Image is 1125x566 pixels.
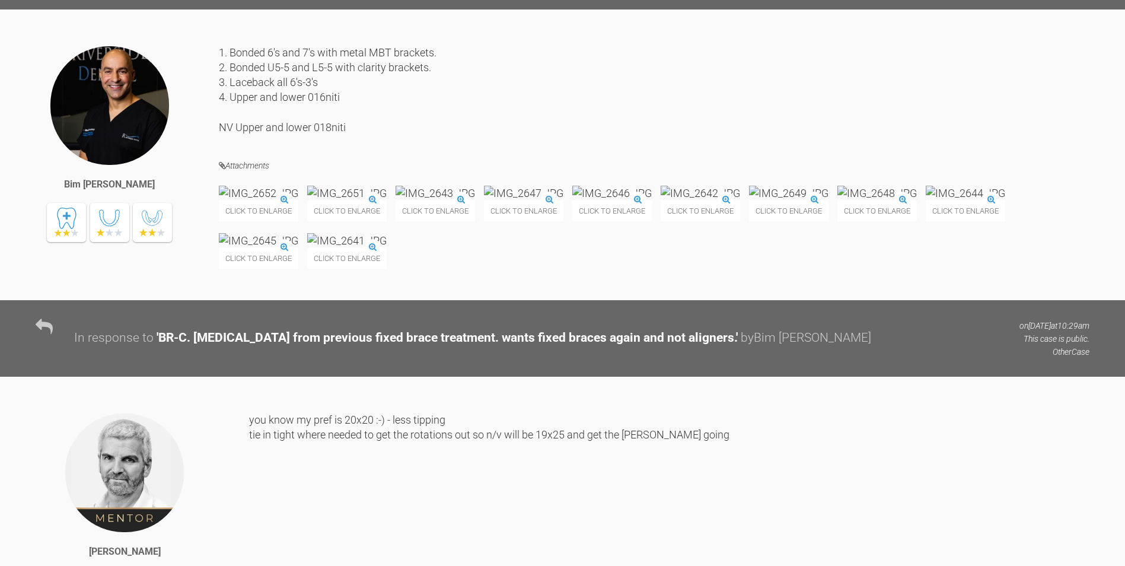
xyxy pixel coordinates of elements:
[219,158,1089,173] h4: Attachments
[307,233,387,248] img: IMG_2641.JPG
[837,201,917,221] span: Click to enlarge
[307,201,387,221] span: Click to enlarge
[396,186,475,201] img: IMG_2643.JPG
[157,328,738,348] div: ' BR-C. [MEDICAL_DATA] from previous fixed brace treatment. wants fixed braces again and not alig...
[219,248,298,269] span: Click to enlarge
[484,186,563,201] img: IMG_2647.JPG
[74,328,154,348] div: In response to
[219,45,1089,141] div: 1. Bonded 6's and 7's with metal MBT brackets. 2. Bonded U5-5 and L5-5 with clarity brackets. 3. ...
[572,201,652,221] span: Click to enlarge
[749,186,828,201] img: IMG_2649.JPG
[219,186,298,201] img: IMG_2652.JPG
[749,201,828,221] span: Click to enlarge
[1019,319,1089,332] p: on [DATE] at 10:29am
[572,186,652,201] img: IMG_2646.JPG
[307,248,387,269] span: Click to enlarge
[1019,332,1089,345] p: This case is public.
[926,186,1005,201] img: IMG_2644.JPG
[89,544,161,559] div: [PERSON_NAME]
[661,201,740,221] span: Click to enlarge
[219,233,298,248] img: IMG_2645.JPG
[64,412,185,533] img: Ross Hobson
[926,201,1005,221] span: Click to enlarge
[837,186,917,201] img: IMG_2648.JPG
[219,201,298,221] span: Click to enlarge
[307,186,387,201] img: IMG_2651.JPG
[484,201,563,221] span: Click to enlarge
[741,328,871,348] div: by Bim [PERSON_NAME]
[661,186,740,201] img: IMG_2642.JPG
[396,201,475,221] span: Click to enlarge
[64,177,155,192] div: Bim [PERSON_NAME]
[1019,345,1089,358] p: Other Case
[49,45,170,166] img: Bim Sawhney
